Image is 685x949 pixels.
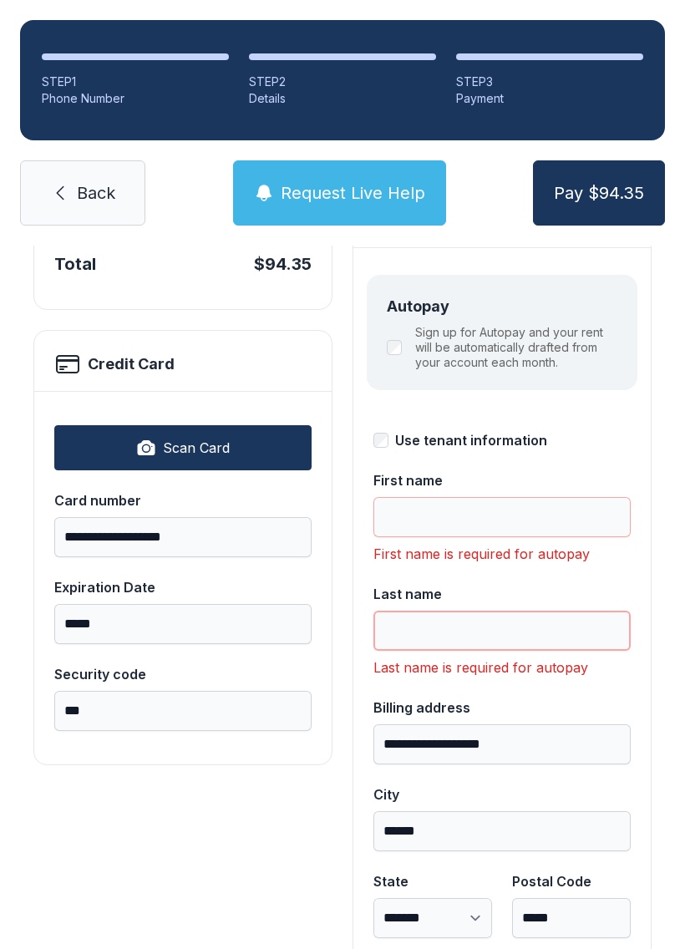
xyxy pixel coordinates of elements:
[42,90,229,107] div: Phone Number
[54,517,312,557] input: Card number
[373,470,631,490] div: First name
[373,784,631,804] div: City
[254,252,312,276] div: $94.35
[54,664,312,684] div: Security code
[373,811,631,851] input: City
[54,252,96,276] div: Total
[42,74,229,90] div: STEP 1
[373,898,492,938] select: State
[373,871,492,891] div: State
[395,430,547,450] div: Use tenant information
[373,657,631,677] div: Last name is required for autopay
[88,353,175,376] h2: Credit Card
[54,691,312,731] input: Security code
[456,90,643,107] div: Payment
[54,577,312,597] div: Expiration Date
[373,698,631,718] div: Billing address
[512,871,631,891] div: Postal Code
[373,611,631,651] input: Last name
[387,295,617,318] div: Autopay
[415,325,617,370] label: Sign up for Autopay and your rent will be automatically drafted from your account each month.
[77,181,115,205] span: Back
[373,544,631,564] div: First name is required for autopay
[163,438,230,458] span: Scan Card
[456,74,643,90] div: STEP 3
[249,90,436,107] div: Details
[373,497,631,537] input: First name
[373,584,631,604] div: Last name
[54,490,312,510] div: Card number
[373,724,631,764] input: Billing address
[54,604,312,644] input: Expiration Date
[512,898,631,938] input: Postal Code
[249,74,436,90] div: STEP 2
[554,181,644,205] span: Pay $94.35
[281,181,425,205] span: Request Live Help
